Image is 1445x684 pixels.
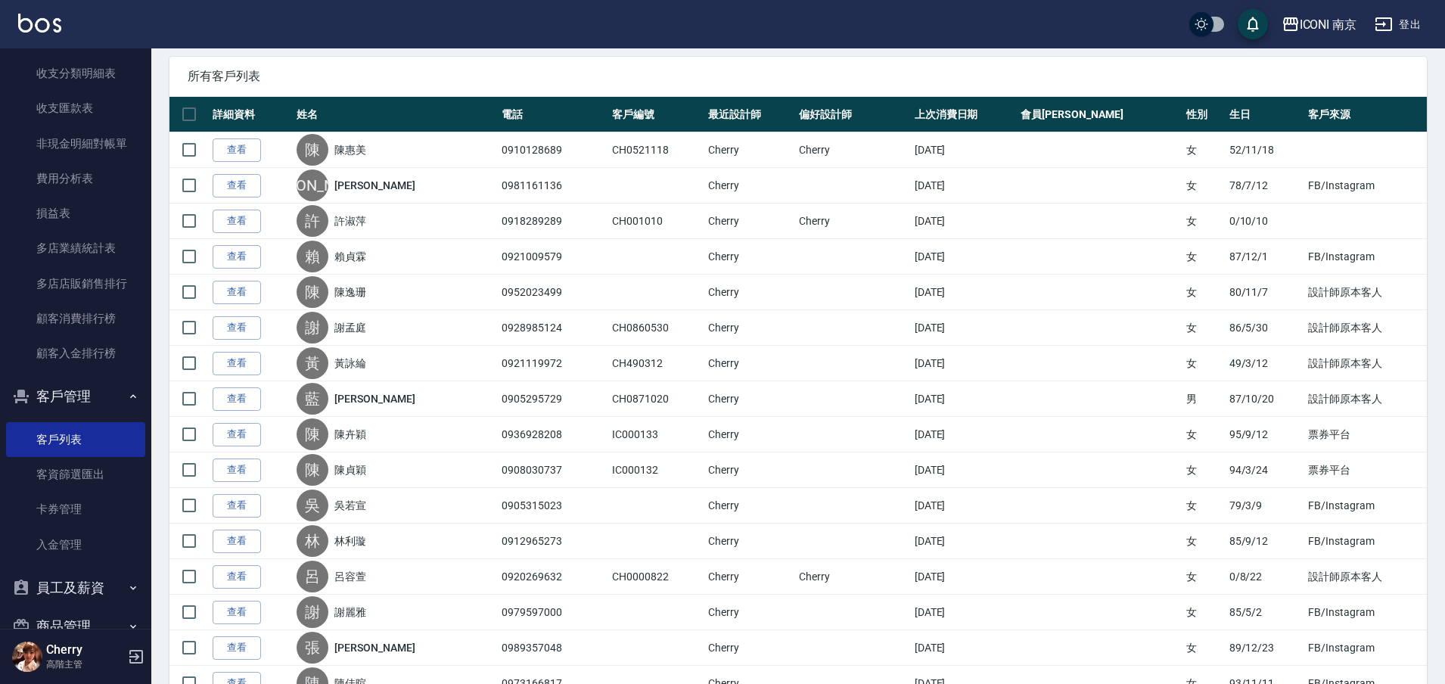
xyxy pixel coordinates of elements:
td: [DATE] [911,559,1018,595]
td: 0921119972 [498,346,608,381]
td: 設計師原本客人 [1304,310,1427,346]
td: 0920269632 [498,559,608,595]
a: 非現金明細對帳單 [6,126,145,161]
td: Cherry [795,204,910,239]
td: IC000133 [608,417,704,452]
td: Cherry [704,310,795,346]
td: Cherry [704,630,795,666]
th: 詳細資料 [209,97,293,132]
td: 女 [1182,488,1226,524]
td: CH0871020 [608,381,704,417]
button: 客戶管理 [6,377,145,416]
td: FB/Instagram [1304,488,1427,524]
a: 謝孟庭 [334,320,366,335]
td: 94/3/24 [1226,452,1305,488]
td: 85/5/2 [1226,595,1305,630]
a: 多店店販銷售排行 [6,266,145,301]
th: 偏好設計師 [795,97,910,132]
td: 0905315023 [498,488,608,524]
a: 收支匯款表 [6,91,145,126]
p: 高階主管 [46,658,123,671]
a: [PERSON_NAME] [334,178,415,193]
a: [PERSON_NAME] [334,391,415,406]
span: 所有客戶列表 [188,69,1409,84]
th: 客戶編號 [608,97,704,132]
td: 設計師原本客人 [1304,381,1427,417]
a: 客資篩選匯出 [6,457,145,492]
td: CH0860530 [608,310,704,346]
td: 女 [1182,630,1226,666]
td: 89/12/23 [1226,630,1305,666]
a: 卡券管理 [6,492,145,527]
td: 52/11/18 [1226,132,1305,168]
td: Cherry [704,559,795,595]
a: 查看 [213,174,261,197]
div: 呂 [297,561,328,592]
a: 收支分類明細表 [6,56,145,91]
div: 吳 [297,490,328,521]
a: 查看 [213,494,261,518]
a: 查看 [213,281,261,304]
div: 謝 [297,596,328,628]
td: 0981161136 [498,168,608,204]
a: 陳逸珊 [334,284,366,300]
a: 黃詠綸 [334,356,366,371]
td: 女 [1182,559,1226,595]
a: 費用分析表 [6,161,145,196]
a: 客戶列表 [6,422,145,457]
td: Cherry [704,132,795,168]
a: 林利璇 [334,533,366,549]
div: 張 [297,632,328,664]
div: 許 [297,205,328,237]
button: 登出 [1369,11,1427,39]
img: Logo [18,14,61,33]
div: [PERSON_NAME] [297,169,328,201]
td: [DATE] [911,417,1018,452]
td: 0/8/22 [1226,559,1305,595]
td: [DATE] [911,275,1018,310]
div: 陳 [297,276,328,308]
td: 0952023499 [498,275,608,310]
button: ICONI 南京 [1276,9,1363,40]
a: 查看 [213,210,261,233]
td: CH490312 [608,346,704,381]
td: [DATE] [911,488,1018,524]
div: 林 [297,525,328,557]
th: 性別 [1182,97,1226,132]
td: [DATE] [911,168,1018,204]
td: 女 [1182,132,1226,168]
td: Cherry [704,452,795,488]
div: 黃 [297,347,328,379]
th: 姓名 [293,97,498,132]
td: 0918289289 [498,204,608,239]
th: 會員[PERSON_NAME] [1017,97,1182,132]
td: Cherry [704,275,795,310]
td: Cherry [704,595,795,630]
div: 賴 [297,241,328,272]
a: 呂容萱 [334,569,366,584]
td: 80/11/7 [1226,275,1305,310]
div: 藍 [297,383,328,415]
td: 78/7/12 [1226,168,1305,204]
img: Person [12,642,42,672]
td: 0/10/10 [1226,204,1305,239]
td: FB/Instagram [1304,595,1427,630]
a: 查看 [213,530,261,553]
td: 0921009579 [498,239,608,275]
button: save [1238,9,1268,39]
a: 吳若宣 [334,498,366,513]
th: 客戶來源 [1304,97,1427,132]
a: 陳惠美 [334,142,366,157]
a: 賴貞霖 [334,249,366,264]
td: FB/Instagram [1304,239,1427,275]
a: 查看 [213,565,261,589]
a: 查看 [213,387,261,411]
td: [DATE] [911,595,1018,630]
td: [DATE] [911,132,1018,168]
td: Cherry [704,204,795,239]
a: 入金管理 [6,527,145,562]
td: FB/Instagram [1304,168,1427,204]
a: 查看 [213,352,261,375]
a: 損益表 [6,196,145,231]
a: 陳卉穎 [334,427,366,442]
